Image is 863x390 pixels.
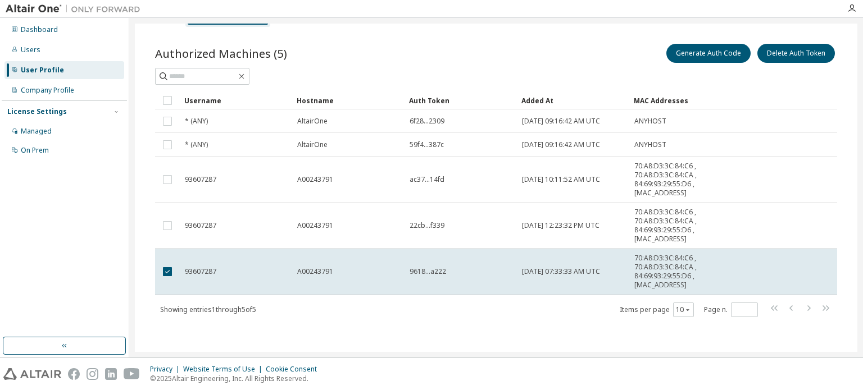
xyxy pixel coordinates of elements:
[297,117,328,126] span: AltairOne
[634,254,713,290] span: 70:A8:D3:3C:84:C6 , 70:A8:D3:3C:84:CA , 84:69:93:29:55:D6 , [MAC_ADDRESS]
[757,44,835,63] button: Delete Auth Token
[185,175,216,184] span: 93607287
[185,117,208,126] span: * (ANY)
[410,267,446,276] span: 9618...a222
[522,117,600,126] span: [DATE] 09:16:42 AM UTC
[634,140,666,149] span: ANYHOST
[21,86,74,95] div: Company Profile
[620,302,694,317] span: Items per page
[522,221,599,230] span: [DATE] 12:23:32 PM UTC
[160,305,256,314] span: Showing entries 1 through 5 of 5
[105,368,117,380] img: linkedin.svg
[410,221,444,230] span: 22cb...f339
[522,267,600,276] span: [DATE] 07:33:33 AM UTC
[21,25,58,34] div: Dashboard
[155,45,287,61] span: Authorized Machines (5)
[21,146,49,155] div: On Prem
[297,221,333,230] span: A00243791
[522,140,600,149] span: [DATE] 09:16:42 AM UTC
[297,140,328,149] span: AltairOne
[410,140,444,149] span: 59f4...387c
[87,368,98,380] img: instagram.svg
[6,3,146,15] img: Altair One
[150,374,324,383] p: © 2025 Altair Engineering, Inc. All Rights Reserved.
[68,368,80,380] img: facebook.svg
[185,221,216,230] span: 93607287
[150,365,183,374] div: Privacy
[124,368,140,380] img: youtube.svg
[634,117,666,126] span: ANYHOST
[184,91,288,109] div: Username
[410,117,444,126] span: 6f28...2309
[634,162,713,198] span: 70:A8:D3:3C:84:C6 , 70:A8:D3:3C:84:CA , 84:69:93:29:55:D6 , [MAC_ADDRESS]
[676,305,691,314] button: 10
[410,175,444,184] span: ac37...14fd
[185,267,216,276] span: 93607287
[3,368,61,380] img: altair_logo.svg
[521,91,625,109] div: Added At
[266,365,324,374] div: Cookie Consent
[7,107,67,116] div: License Settings
[409,91,512,109] div: Auth Token
[634,208,713,244] span: 70:A8:D3:3C:84:C6 , 70:A8:D3:3C:84:CA , 84:69:93:29:55:D6 , [MAC_ADDRESS]
[634,91,714,109] div: MAC Addresses
[666,44,751,63] button: Generate Auth Code
[704,302,758,317] span: Page n.
[183,365,266,374] div: Website Terms of Use
[297,267,333,276] span: A00243791
[522,175,600,184] span: [DATE] 10:11:52 AM UTC
[21,127,52,136] div: Managed
[185,140,208,149] span: * (ANY)
[21,45,40,54] div: Users
[297,175,333,184] span: A00243791
[21,66,64,75] div: User Profile
[297,91,400,109] div: Hostname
